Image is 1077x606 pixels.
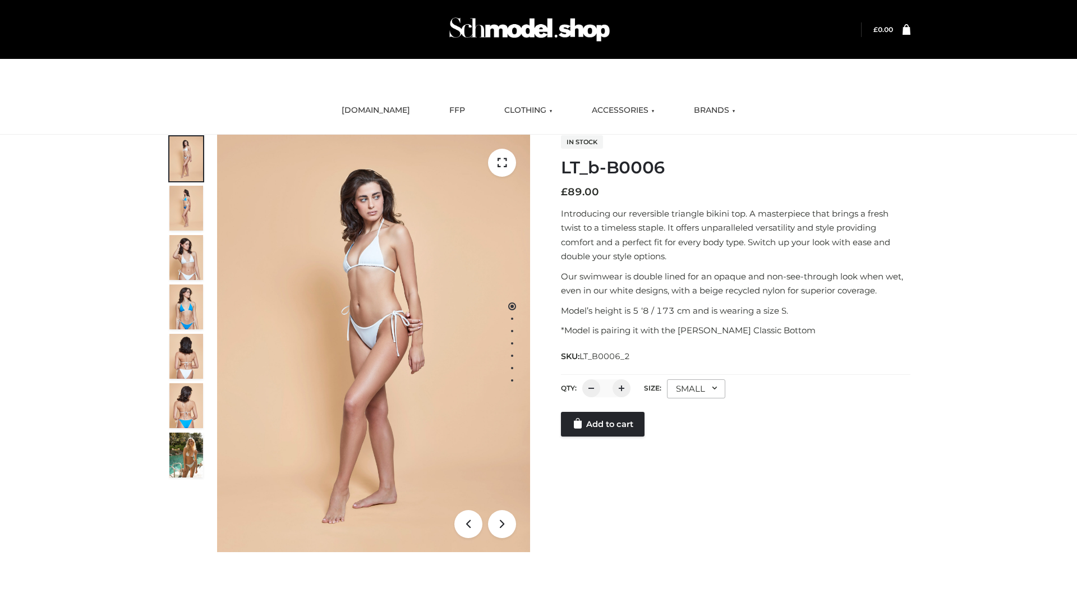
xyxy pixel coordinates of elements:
[169,284,203,329] img: ArielClassicBikiniTop_CloudNine_AzureSky_OW114ECO_4-scaled.jpg
[561,186,599,198] bdi: 89.00
[579,351,630,361] span: LT_B0006_2
[685,98,744,123] a: BRANDS
[217,135,530,552] img: LT_b-B0006
[333,98,418,123] a: [DOMAIN_NAME]
[667,379,725,398] div: SMALL
[441,98,473,123] a: FFP
[169,235,203,280] img: ArielClassicBikiniTop_CloudNine_AzureSky_OW114ECO_3-scaled.jpg
[561,158,910,178] h1: LT_b-B0006
[561,135,603,149] span: In stock
[873,25,878,34] span: £
[873,25,893,34] a: £0.00
[561,206,910,264] p: Introducing our reversible triangle bikini top. A masterpiece that brings a fresh twist to a time...
[169,136,203,181] img: ArielClassicBikiniTop_CloudNine_AzureSky_OW114ECO_1-scaled.jpg
[561,304,910,318] p: Model’s height is 5 ‘8 / 173 cm and is wearing a size S.
[873,25,893,34] bdi: 0.00
[169,383,203,428] img: ArielClassicBikiniTop_CloudNine_AzureSky_OW114ECO_8-scaled.jpg
[561,350,631,363] span: SKU:
[561,323,910,338] p: *Model is pairing it with the [PERSON_NAME] Classic Bottom
[561,384,577,392] label: QTY:
[561,186,568,198] span: £
[169,334,203,379] img: ArielClassicBikiniTop_CloudNine_AzureSky_OW114ECO_7-scaled.jpg
[169,433,203,478] img: Arieltop_CloudNine_AzureSky2.jpg
[583,98,663,123] a: ACCESSORIES
[496,98,561,123] a: CLOTHING
[561,412,645,437] a: Add to cart
[445,7,614,52] img: Schmodel Admin 964
[644,384,661,392] label: Size:
[169,186,203,231] img: ArielClassicBikiniTop_CloudNine_AzureSky_OW114ECO_2-scaled.jpg
[561,269,910,298] p: Our swimwear is double lined for an opaque and non-see-through look when wet, even in our white d...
